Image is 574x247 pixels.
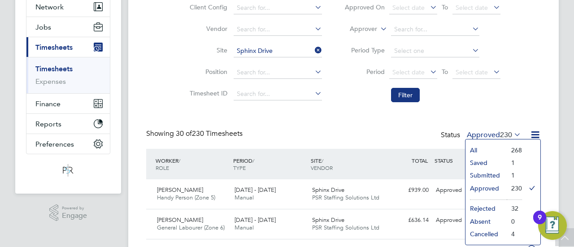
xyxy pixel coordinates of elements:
span: [PERSON_NAME] [157,216,203,224]
span: Preferences [35,140,74,148]
span: To [439,66,451,78]
div: Approved [432,213,479,228]
span: General Labourer (Zone 6) [157,224,225,231]
a: Go to home page [26,163,110,178]
label: Period Type [344,46,385,54]
span: / [178,157,180,164]
span: TYPE [233,164,246,171]
img: psrsolutions-logo-retina.png [60,163,76,178]
input: Select one [391,45,479,57]
span: ROLE [156,164,169,171]
a: Timesheets [35,65,73,73]
div: Approved [432,183,479,198]
span: 30 of [176,129,192,138]
span: PSR Staffing Solutions Ltd [312,194,379,201]
li: 230 [507,182,522,195]
span: Sphinx Drive [312,186,344,194]
span: To [439,1,451,13]
button: Reports [26,114,110,134]
span: Select date [392,4,425,12]
button: Finance [26,94,110,113]
div: Status [441,129,523,142]
button: Open Resource Center, 9 new notifications [538,211,567,240]
li: Rejected [465,202,507,215]
label: Approver [337,25,377,34]
input: Search for... [234,88,322,100]
div: Timesheets [26,57,110,93]
span: [PERSON_NAME] [157,186,203,194]
span: Manual [235,224,254,231]
div: £939.00 [386,183,432,198]
span: PSR Staffing Solutions Ltd [312,224,379,231]
label: Site [187,46,227,54]
label: Client Config [187,3,227,11]
span: / [322,157,323,164]
div: £636.14 [386,213,432,228]
li: 0 [507,215,522,228]
span: [DATE] - [DATE] [235,216,276,224]
li: Absent [465,215,507,228]
li: Saved [465,156,507,169]
span: Sphinx Drive [312,216,344,224]
span: Manual [235,194,254,201]
span: Timesheets [35,43,73,52]
div: Showing [146,129,244,139]
span: Network [35,3,64,11]
span: 230 [500,130,512,139]
label: Approved [467,130,521,139]
div: WORKER [153,152,231,176]
li: 1 [507,156,522,169]
button: Filter [391,88,420,102]
label: Position [187,68,227,76]
span: Select date [456,68,488,76]
span: Jobs [35,23,51,31]
label: Vendor [187,25,227,33]
li: 1 [507,169,522,182]
span: 230 Timesheets [176,129,243,138]
li: 4 [507,228,522,240]
input: Search for... [234,2,322,14]
input: Search for... [234,45,322,57]
span: VENDOR [311,164,333,171]
input: Search for... [234,23,322,36]
button: Timesheets [26,37,110,57]
span: / [252,157,254,164]
span: Select date [456,4,488,12]
li: Cancelled [465,228,507,240]
span: [DATE] - [DATE] [235,186,276,194]
a: Expenses [35,77,66,86]
span: Powered by [62,204,87,212]
span: Handy Person (Zone 5) [157,194,215,201]
li: All [465,144,507,156]
li: 32 [507,202,522,215]
span: Engage [62,212,87,220]
li: Approved [465,182,507,195]
li: 268 [507,144,522,156]
button: Jobs [26,17,110,37]
span: Reports [35,120,61,128]
label: Timesheet ID [187,89,227,97]
li: Submitted [465,169,507,182]
div: PERIOD [231,152,309,176]
label: Approved On [344,3,385,11]
input: Search for... [234,66,322,79]
label: Period [344,68,385,76]
span: Finance [35,100,61,108]
div: SITE [309,152,386,176]
input: Search for... [391,23,479,36]
div: 9 [538,217,542,229]
span: Select date [392,68,425,76]
span: TOTAL [412,157,428,164]
button: Preferences [26,134,110,154]
a: Powered byEngage [49,204,87,221]
div: STATUS [432,152,479,169]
